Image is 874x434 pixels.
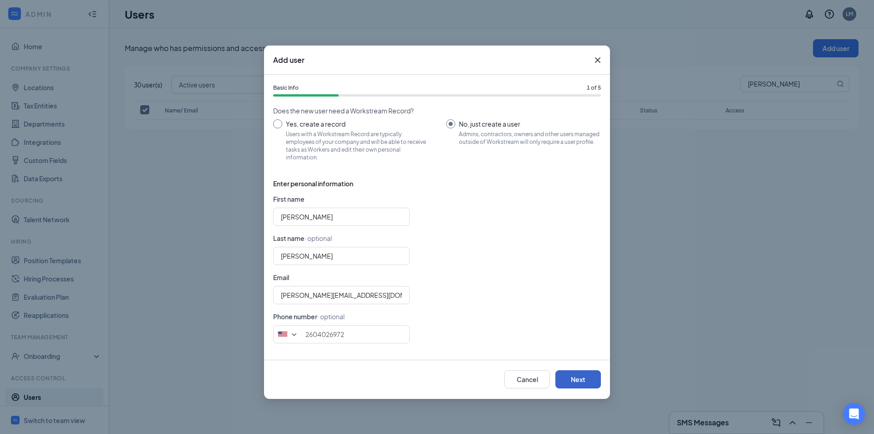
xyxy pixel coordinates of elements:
span: Last name [273,234,305,242]
input: (201) 555-0123 [273,325,410,343]
div: United States: +1 [274,326,303,343]
div: Open Intercom Messenger [843,403,865,425]
span: Does the new user need a Workstream Record? [273,106,601,116]
span: Phone number [273,312,317,321]
button: Next [555,370,601,388]
span: First name [273,195,305,203]
button: Cancel [504,370,550,388]
span: · optional [305,234,332,242]
span: Email [273,273,289,281]
span: · optional [317,312,345,321]
svg: Cross [592,55,603,66]
span: Enter personal information [273,179,601,189]
span: 1 of 5 [587,84,601,92]
button: Close [585,46,610,75]
span: Basic Info [273,84,299,92]
h3: Add user [273,55,305,65]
